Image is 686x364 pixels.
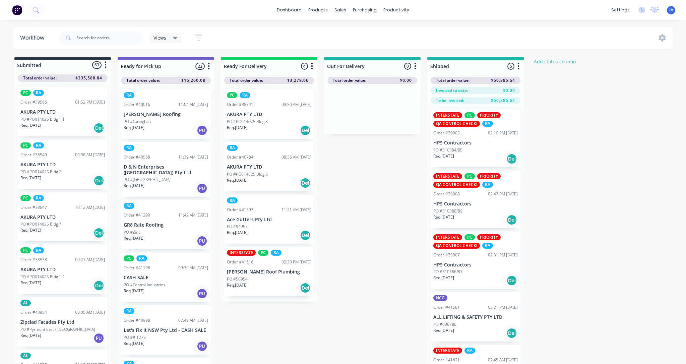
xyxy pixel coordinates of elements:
[227,125,248,131] p: Req. [DATE]
[20,90,31,96] div: PC
[433,130,460,136] div: Order #39905
[224,195,314,244] div: RAOrder #4159711:21 AM [DATE]Ace Gutters Pty LtdPO #94957Req.[DATE]Del
[227,102,253,108] div: Order #38541
[124,154,150,160] div: Order #40568
[433,234,462,240] div: INTERSTATE
[178,212,208,218] div: 11:42 AM [DATE]
[380,5,413,15] div: productivity
[433,147,462,153] p: PO #310384/85
[488,304,518,310] div: 03:21 PM [DATE]
[436,98,464,104] span: To be invoiced:
[240,92,250,98] div: RA
[400,77,412,83] span: $0.00
[124,177,171,183] p: PO #[GEOGRAPHIC_DATA]
[20,109,105,115] p: AKURA PTY LTD
[124,92,134,98] div: RA
[282,102,311,108] div: 09:50 AM [DATE]
[258,250,268,256] div: PC
[433,314,518,320] p: ALL LIFTING & SAFETY PTY LTD
[433,321,456,327] p: PO #036786
[197,341,207,352] div: PU
[227,92,237,98] div: PC
[433,173,462,179] div: INTERSTATE
[531,57,580,66] button: Add status column
[433,327,454,333] p: Req. [DATE]
[20,221,61,227] p: PO #PO014025 Bldg 7
[18,192,108,242] div: PCRAOrder #3854710:12 AM [DATE]AKURA PTY LTDPO #PO014025 Bldg 7Req.[DATE]Del
[227,197,238,203] div: RA
[124,222,208,228] p: GR8 Rate Roofing
[124,308,134,314] div: RA
[20,162,105,168] p: AKURA PTY LTD
[18,297,108,347] div: ALOrder #4095408:05 AM [DATE]Zipclad Facades Pty LtdPO #Pyrmont East / [GEOGRAPHIC_DATA]Req.[DATE]PU
[20,122,41,128] p: Req. [DATE]
[506,328,517,339] div: Del
[20,175,41,181] p: Req. [DATE]
[121,89,211,139] div: RAOrder #4001611:04 AM [DATE][PERSON_NAME] RoofingPO #CaringbahReq.[DATE]PU
[227,171,268,177] p: PO #PO014025 Bldg 6
[669,7,673,13] span: IA
[488,252,518,258] div: 02:31 PM [DATE]
[178,154,208,160] div: 11:39 AM [DATE]
[20,300,31,306] div: AL
[20,247,31,253] div: PC
[20,280,41,286] p: Req. [DATE]
[178,102,208,108] div: 11:04 AM [DATE]
[12,5,22,15] img: Factory
[433,295,447,301] div: NCG
[197,288,207,299] div: PU
[178,265,208,271] div: 09:39 AM [DATE]
[433,275,454,281] p: Req. [DATE]
[124,164,208,176] p: D & N Enterprises ([GEOGRAPHIC_DATA]) Pty Ltd
[433,348,462,354] div: INTERSTATE
[20,215,105,220] p: AKURA PTY LTD
[282,259,311,265] div: 02:20 PM [DATE]
[33,142,44,148] div: RA
[93,228,104,238] div: Del
[227,276,248,282] p: PO #50954
[20,332,41,339] p: Req. [DATE]
[124,235,144,241] p: Req. [DATE]
[431,292,520,342] div: NCGOrder #4158103:21 PM [DATE]ALL LIFTING & SAFETY PTY LTDPO #036786Req.[DATE]Del
[227,145,238,151] div: RA
[75,99,105,105] div: 01:52 PM [DATE]
[153,34,166,41] span: Views
[464,112,475,118] div: PC
[282,207,311,213] div: 11:21 AM [DATE]
[20,204,47,210] div: Order #38547
[124,212,150,218] div: Order #41290
[227,154,253,160] div: Order #40784
[224,247,314,296] div: INTERSTATEPCRAOrder #4161602:20 PM [DATE][PERSON_NAME] Roof PlumbingPO #50954Req.[DATE]Del
[300,178,311,188] div: Del
[350,5,380,15] div: purchasing
[18,245,108,294] div: PCRAOrder #3853809:27 AM [DATE]AKURA PTY LTDPO #PO014025 Bldg 1.2Req.[DATE]Del
[18,87,108,136] div: PCRAOrder #3956601:52 PM [DATE]AKURA PTY LTDPO #PO014025 Bldg 1.1Req.[DATE]Del
[436,87,468,94] span: Invoiced to date:
[433,208,462,214] p: PO #310388/89
[227,224,248,230] p: PO #94957
[433,201,518,207] p: HPS Contractors
[464,234,475,240] div: PC
[433,243,480,249] div: QA CONTROL CHECK!
[20,116,65,122] p: PO #PO014025 Bldg 1.1
[506,154,517,164] div: Del
[273,5,305,15] a: dashboard
[230,77,263,83] span: Total order value:
[20,326,95,332] p: PO #Pyrmont East / [GEOGRAPHIC_DATA]
[433,182,480,188] div: QA CONTROL CHECK!
[136,255,147,261] div: RA
[431,232,520,289] div: INTERSTATEPCPRIORITYQA CONTROL CHECK!RAOrder #3990702:31 PM [DATE]HPS ContractorsPO #310386/87Req...
[491,98,515,104] span: $50,885.64
[124,102,150,108] div: Order #40016
[75,204,105,210] div: 10:12 AM [DATE]
[124,125,144,131] p: Req. [DATE]
[503,87,515,94] span: $0.00
[491,77,515,83] span: $50,885.64
[181,77,205,83] span: $15,260.08
[305,5,331,15] div: products
[300,230,311,241] div: Del
[121,200,211,249] div: RAOrder #4129011:42 AM [DATE]GR8 Rate RoofingPO #ZincReq.[DATE]PU
[75,152,105,158] div: 09:36 AM [DATE]
[126,77,160,83] span: Total order value:
[433,262,518,268] p: HPS Contractors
